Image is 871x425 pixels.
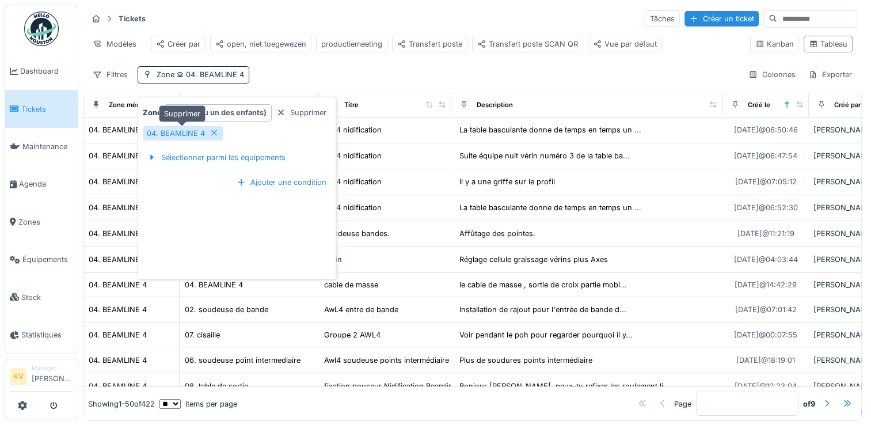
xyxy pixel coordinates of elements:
div: Soudeuse bandes. [324,228,390,239]
div: [DATE] @ 10:23:04 [735,381,797,392]
strong: Tickets [114,13,150,24]
div: La table basculante donne de temps en temps un ... [459,124,641,135]
div: [DATE] @ 14:42:29 [735,279,797,290]
div: Awl4 nidification [324,176,382,187]
div: Transfert poste [397,39,462,50]
div: [DATE] @ 00:07:55 [734,329,797,340]
div: Ajouter une condition [232,174,331,190]
div: AwL4 entre de bande [324,304,398,315]
div: 07. cisaille [185,329,220,340]
div: le cable de masse , sortie de croix partie mobi... [459,279,627,290]
div: Awl4 soudeuse points intermédiaire [324,355,449,366]
div: 04. BEAMLINE 4 [89,228,147,239]
div: La table basculante donne de temps en temps un ... [459,202,641,213]
div: 06. soudeuse point intermediaire [185,355,301,366]
div: 04. BEAMLINE 4 [89,176,147,187]
div: 04. BEAMLINE 4 [147,128,205,139]
div: Créer un ticket [684,11,759,26]
strong: Zone [143,107,162,118]
span: Maintenance [22,141,73,152]
div: [DATE] @ 07:01:42 [735,304,797,315]
span: Dashboard [20,66,73,77]
div: Colonnes [743,66,801,83]
div: 04. BEAMLINE 4 [89,355,147,366]
div: 04. BEAMLINE 4 [89,279,147,290]
div: Showing 1 - 50 of 422 [88,399,155,409]
div: [DATE] @ 06:47:54 [734,150,797,161]
div: Exporter [803,66,857,83]
div: Filtres [88,66,133,83]
div: open, niet toegewezen [215,39,306,50]
span: Zones [18,217,73,227]
div: Page [674,399,691,409]
div: Supprimer [159,105,206,122]
div: Supprimer [272,105,331,120]
div: Groupe 2 AWL4 [324,329,381,340]
div: cable de masse [324,279,378,290]
li: [PERSON_NAME] [32,364,73,389]
div: 08. table de sortie [185,381,248,392]
div: Voir pendant le poh pour regarder pourquoi il y... [459,329,633,340]
div: Manager [32,364,73,373]
div: Bonjour [PERSON_NAME], peux-tu refixer les roulement li... [459,381,670,392]
div: Installation de rajout pour l'entrée de bande d... [459,304,626,315]
span: Statistiques [21,329,73,340]
div: items per page [159,399,237,409]
div: Transfert poste SCAN QR [477,39,578,50]
div: 04. BEAMLINE 4 [89,124,147,135]
img: Badge_color-CXgf-gQk.svg [24,12,59,46]
div: Vue par défaut [593,39,657,50]
div: 04. BEAMLINE 4 [89,202,147,213]
div: Créé par [834,100,861,110]
div: [DATE] @ 11:21:19 [737,228,794,239]
div: Tâches [645,10,680,27]
div: fixation pouseur Nidification Beamline 4 [324,381,464,392]
div: Zone mère [109,100,143,110]
div: Modèles [88,36,142,52]
span: Tickets [21,104,73,115]
div: Zone [157,69,244,80]
strong: of 9 [803,399,815,409]
div: productiemeeting [321,39,382,50]
span: Stock [21,292,73,303]
div: 04. BEAMLINE 4 [89,304,147,315]
div: Kanban [755,39,794,50]
div: [DATE] @ 07:05:12 [735,176,797,187]
strong: est (ou un des enfants) [183,107,267,118]
span: Équipements [22,254,73,265]
div: 04. BEAMLINE 4 [89,254,147,265]
div: 04. BEAMLINE 4 [89,381,147,392]
div: Sélectionner parmi les équipements [143,150,290,165]
div: 04. BEAMLINE 4 [89,150,147,161]
div: Awl4 nidification [324,124,382,135]
span: Agenda [19,179,73,189]
div: Créé le [748,100,770,110]
li: KV [10,368,27,385]
div: Description [477,100,513,110]
div: 04. BEAMLINE 4 [89,329,147,340]
div: [DATE] @ 18:19:01 [736,355,795,366]
div: [DATE] @ 06:50:46 [734,124,798,135]
div: Awl4 nidification [324,150,382,161]
div: 04. BEAMLINE 4 [185,279,243,290]
div: Il y a une griffe sur le profil [459,176,555,187]
div: [DATE] @ 06:52:30 [734,202,798,213]
div: Réglage cellule graissage vérins plus Axes [459,254,608,265]
div: Affûtage des pointes. [459,228,535,239]
div: 02. soudeuse de bande [185,304,268,315]
span: 04. BEAMLINE 4 [174,70,244,79]
div: Plus de soudures points intermédiaire [459,355,592,366]
div: Créer par [156,39,200,50]
div: Tableau [809,39,847,50]
div: Awl4 nidification [324,202,382,213]
div: Suite équipe nuit vérin numéro 3 de la table ba... [459,150,630,161]
div: Titre [344,100,359,110]
div: [DATE] @ 04:03:44 [734,254,798,265]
